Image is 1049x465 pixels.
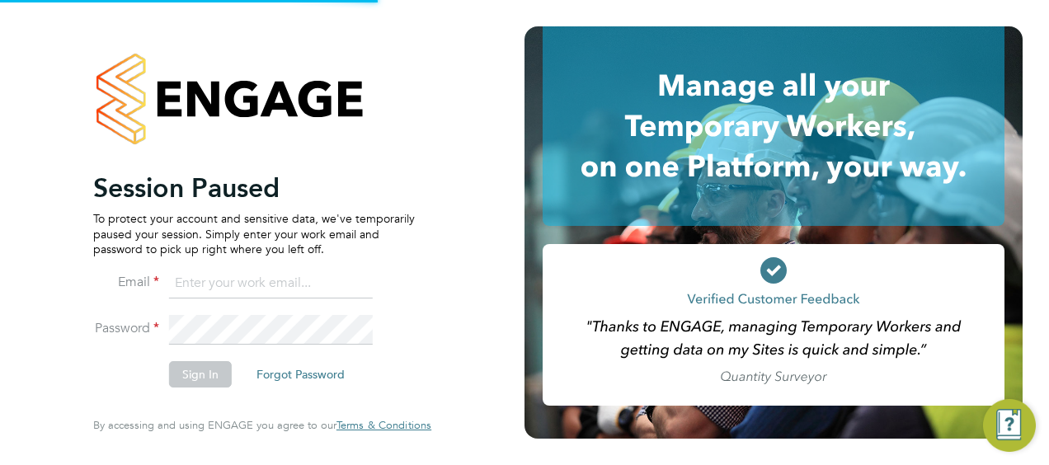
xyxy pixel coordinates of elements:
button: Engage Resource Center [983,399,1036,452]
span: By accessing and using ENGAGE you agree to our [93,418,431,432]
input: Enter your work email... [169,269,373,298]
a: Terms & Conditions [336,419,431,432]
label: Email [93,274,159,291]
label: Password [93,320,159,337]
h2: Session Paused [93,171,415,204]
p: To protect your account and sensitive data, we've temporarily paused your session. Simply enter y... [93,211,415,256]
span: Terms & Conditions [336,418,431,432]
button: Sign In [169,361,232,387]
button: Forgot Password [243,361,358,387]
